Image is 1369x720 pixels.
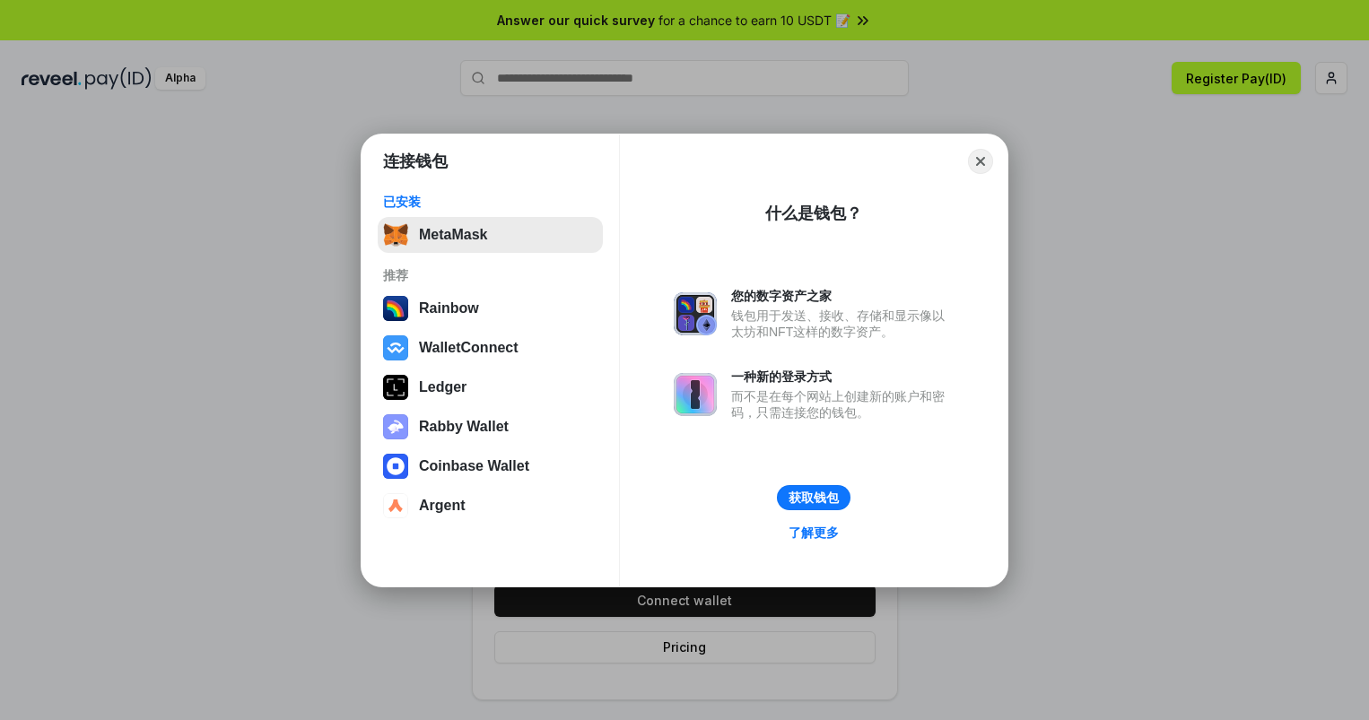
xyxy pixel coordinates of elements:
div: Rainbow [419,300,479,317]
div: Ledger [419,379,467,395]
button: Rainbow [378,291,603,326]
img: svg+xml,%3Csvg%20xmlns%3D%22http%3A%2F%2Fwww.w3.org%2F2000%2Fsvg%22%20width%3D%2228%22%20height%3... [383,375,408,400]
img: svg+xml,%3Csvg%20width%3D%2228%22%20height%3D%2228%22%20viewBox%3D%220%200%2028%2028%22%20fill%3D... [383,454,408,479]
button: MetaMask [378,217,603,253]
img: svg+xml,%3Csvg%20width%3D%2228%22%20height%3D%2228%22%20viewBox%3D%220%200%2028%2028%22%20fill%3D... [383,493,408,518]
div: Rabby Wallet [419,419,509,435]
div: Argent [419,498,466,514]
button: WalletConnect [378,330,603,366]
h1: 连接钱包 [383,151,448,172]
div: 一种新的登录方式 [731,369,954,385]
img: svg+xml,%3Csvg%20fill%3D%22none%22%20height%3D%2233%22%20viewBox%3D%220%200%2035%2033%22%20width%... [383,222,408,247]
div: Coinbase Wallet [419,458,529,474]
div: 钱包用于发送、接收、存储和显示像以太坊和NFT这样的数字资产。 [731,308,954,340]
div: 获取钱包 [789,490,839,506]
div: 而不是在每个网站上创建新的账户和密码，只需连接您的钱包。 [731,388,954,421]
button: 获取钱包 [777,485,850,510]
div: 了解更多 [789,525,839,541]
div: MetaMask [419,227,487,243]
img: svg+xml,%3Csvg%20width%3D%22120%22%20height%3D%22120%22%20viewBox%3D%220%200%20120%20120%22%20fil... [383,296,408,321]
img: svg+xml,%3Csvg%20xmlns%3D%22http%3A%2F%2Fwww.w3.org%2F2000%2Fsvg%22%20fill%3D%22none%22%20viewBox... [674,373,717,416]
button: Ledger [378,369,603,405]
button: Argent [378,488,603,524]
div: 您的数字资产之家 [731,288,954,304]
img: svg+xml,%3Csvg%20width%3D%2228%22%20height%3D%2228%22%20viewBox%3D%220%200%2028%2028%22%20fill%3D... [383,335,408,360]
div: 已安装 [383,194,597,210]
img: svg+xml,%3Csvg%20xmlns%3D%22http%3A%2F%2Fwww.w3.org%2F2000%2Fsvg%22%20fill%3D%22none%22%20viewBox... [383,414,408,439]
div: 推荐 [383,267,597,283]
div: WalletConnect [419,340,519,356]
img: svg+xml,%3Csvg%20xmlns%3D%22http%3A%2F%2Fwww.w3.org%2F2000%2Fsvg%22%20fill%3D%22none%22%20viewBox... [674,292,717,335]
button: Rabby Wallet [378,409,603,445]
button: Close [968,149,993,174]
a: 了解更多 [778,521,850,544]
div: 什么是钱包？ [765,203,862,224]
button: Coinbase Wallet [378,448,603,484]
